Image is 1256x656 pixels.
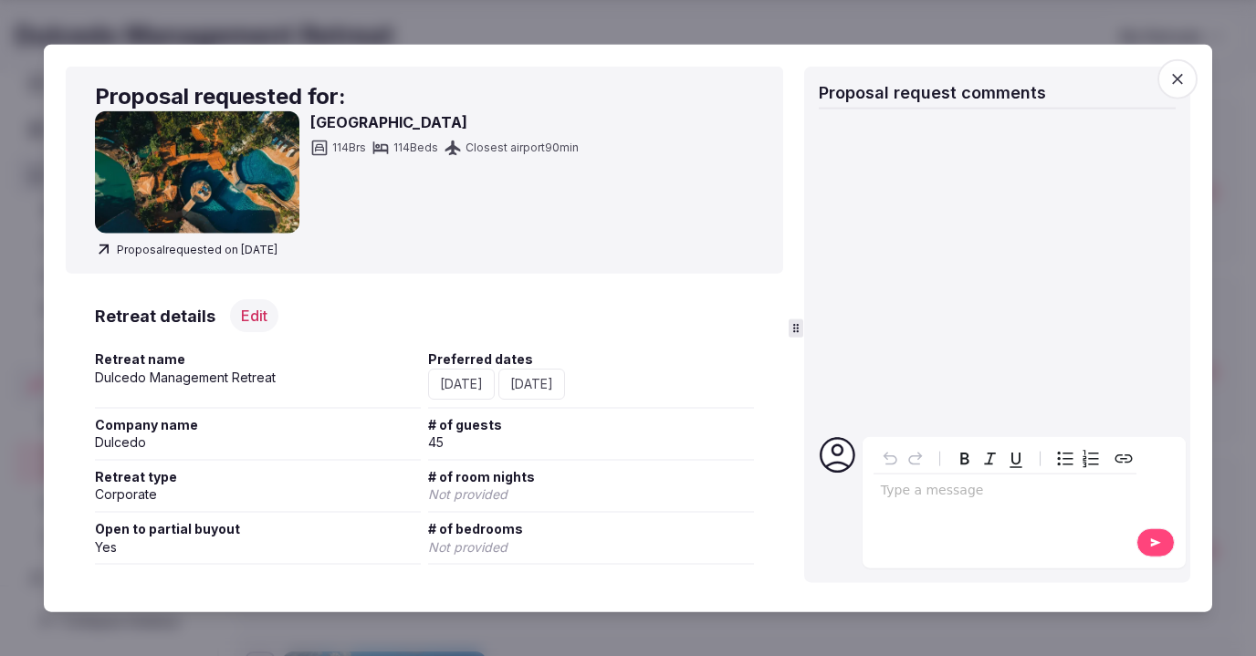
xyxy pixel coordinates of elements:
[95,485,421,504] div: Corporate
[95,369,421,387] div: Dulcedo Management Retreat
[1052,446,1078,472] button: Bulleted list
[332,140,366,155] span: 114 Brs
[95,305,215,328] h3: Retreat details
[1003,446,1029,472] button: Underline
[393,140,438,155] span: 114 Beds
[978,446,1003,472] button: Italic
[819,82,1046,101] span: Proposal request comments
[428,350,754,369] span: Preferred dates
[874,474,1136,511] div: editable markdown
[95,80,754,111] h2: Proposal requested for:
[95,241,277,259] span: Proposal requested on [DATE]
[95,350,421,369] span: Retreat name
[95,520,421,538] span: Open to partial buyout
[428,538,508,554] span: Not provided
[1078,446,1104,472] button: Numbered list
[952,446,978,472] button: Bold
[310,111,579,133] h3: [GEOGRAPHIC_DATA]
[230,299,278,332] button: Edit
[95,111,299,234] img: TreeCasa Hotel & Resort
[95,415,421,433] span: Company name
[95,433,421,452] div: Dulcedo
[428,415,754,433] span: # of guests
[95,537,421,556] div: Yes
[1111,446,1136,472] button: Create link
[428,433,754,452] div: 45
[428,486,508,502] span: Not provided
[428,520,754,538] span: # of bedrooms
[95,467,421,485] span: Retreat type
[466,140,579,155] span: Closest airport 90 min
[428,467,754,485] span: # of room nights
[498,369,565,400] div: [DATE]
[428,369,495,400] div: [DATE]
[1052,446,1104,472] div: toggle group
